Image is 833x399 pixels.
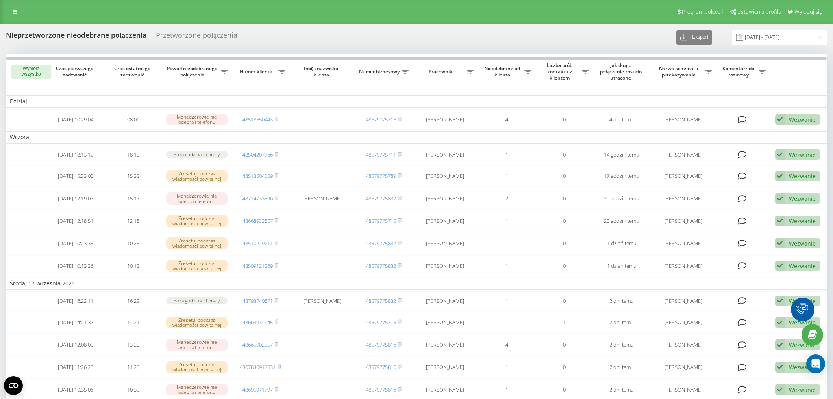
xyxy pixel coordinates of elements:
[47,109,104,130] td: [DATE] 10:29:04
[47,334,104,355] td: [DATE] 12:08:09
[47,291,104,311] td: [DATE] 16:22:11
[789,172,816,180] div: Wezwanie
[166,260,228,272] div: Zresetuj podczas wiadomości powitalnej
[366,217,396,224] a: 48579775715
[650,166,716,186] td: [PERSON_NAME]
[789,116,816,123] div: Wezwanie
[413,255,478,276] td: [PERSON_NAME]
[413,312,478,333] td: [PERSON_NAME]
[478,109,535,130] td: 4
[478,312,535,333] td: 1
[47,145,104,164] td: [DATE] 18:13:12
[366,172,396,179] a: 48579775789
[416,69,467,75] span: Pracownik
[478,233,535,254] td: 1
[156,31,237,43] div: Przetworzone połączenia
[478,255,535,276] td: 1
[104,312,162,333] td: 14:21
[366,116,396,123] a: 48579775715
[789,319,816,326] div: Wezwanie
[650,233,716,254] td: [PERSON_NAME]
[478,211,535,231] td: 1
[242,341,273,348] a: 48665002957
[104,334,162,355] td: 13:20
[242,217,273,224] a: 48668933857
[789,240,816,247] div: Wezwanie
[600,62,644,81] span: Jak długo połączenie zostało utracone
[4,376,23,395] button: Open CMP widget
[593,334,650,355] td: 2 dni temu
[413,145,478,164] td: [PERSON_NAME]
[535,357,593,378] td: 0
[650,145,716,164] td: [PERSON_NAME]
[366,364,396,371] a: 48579775816
[47,211,104,231] td: [DATE] 12:18:51
[535,291,593,311] td: 0
[104,255,162,276] td: 10:13
[242,116,273,123] a: 48518550443
[478,188,535,209] td: 2
[242,172,273,179] a: 48513504559
[104,357,162,378] td: 11:26
[593,109,650,130] td: 4 dni temu
[650,334,716,355] td: [PERSON_NAME]
[47,188,104,209] td: [DATE] 12:19:07
[242,240,273,247] a: 48510229211
[111,65,155,78] span: Czas ostatniego zadzwonić
[289,291,355,311] td: [PERSON_NAME]
[413,233,478,254] td: [PERSON_NAME]
[6,31,146,43] div: Nieprzetworzone nieodebrane połączenia
[366,195,396,202] a: 48579775832
[166,151,228,158] div: Poza godzinami pracy
[650,109,716,130] td: [PERSON_NAME]
[593,145,650,164] td: 14 godzin temu
[104,166,162,186] td: 15:33
[413,166,478,186] td: [PERSON_NAME]
[593,255,650,276] td: 1 dzień temu
[650,188,716,209] td: [PERSON_NAME]
[593,312,650,333] td: 2 dni temu
[166,114,228,125] div: Menedżerowie nie odebrali telefonu
[806,354,825,373] div: Open Intercom Messenger
[236,69,278,75] span: Numer klienta
[166,361,228,373] div: Zresetuj podczas wiadomości powitalnej
[650,312,716,333] td: [PERSON_NAME]
[789,297,816,305] div: Wezwanie
[166,317,228,328] div: Zresetuj podczas wiadomości powitalnej
[47,357,104,378] td: [DATE] 11:26:25
[593,211,650,231] td: 20 godzin temu
[166,215,228,227] div: Zresetuj podczas wiadomości powitalnej
[366,297,396,304] a: 48579775832
[535,109,593,130] td: 0
[240,364,276,371] a: 4367840917531
[104,211,162,231] td: 12:18
[478,357,535,378] td: 1
[166,384,228,395] div: Menedżerowie nie odebrali telefonu
[366,319,396,326] a: 48579775715
[366,240,396,247] a: 48579775832
[166,237,228,249] div: Zresetuj podczas wiadomości powitalnej
[794,9,822,15] span: Wyloguj się
[366,151,396,158] a: 48579775711
[104,233,162,254] td: 10:23
[366,386,396,393] a: 48579775816
[478,166,535,186] td: 1
[11,65,51,79] button: Wybierz wszystko
[789,195,816,202] div: Wezwanie
[650,291,716,311] td: [PERSON_NAME]
[242,386,273,393] a: 48695971797
[242,195,273,202] a: 48724733596
[359,69,402,75] span: Numer biznesowy
[593,166,650,186] td: 17 godzin temu
[366,262,396,269] a: 48579775832
[535,312,593,333] td: 1
[535,211,593,231] td: 0
[535,233,593,254] td: 0
[104,291,162,311] td: 16:22
[413,334,478,355] td: [PERSON_NAME]
[650,255,716,276] td: [PERSON_NAME]
[737,9,781,15] span: Ustawienia profilu
[535,334,593,355] td: 0
[166,297,228,304] div: Poza godzinami pracy
[166,65,220,78] span: Powód nieodebranego połączenia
